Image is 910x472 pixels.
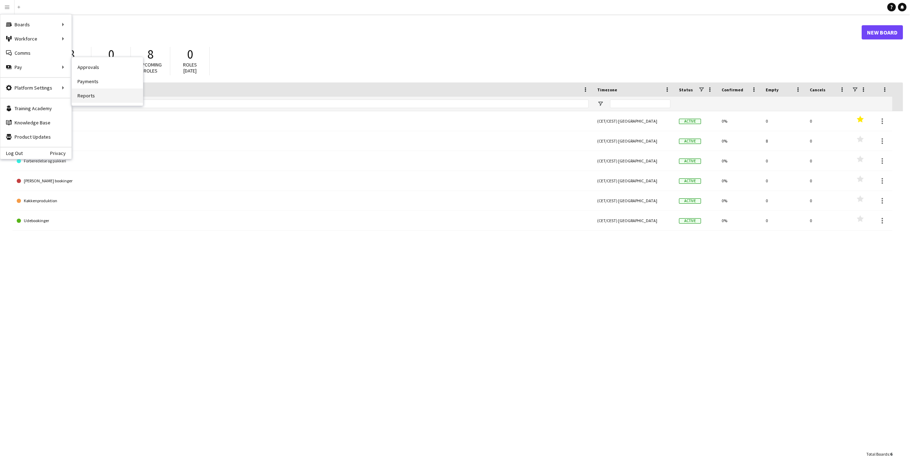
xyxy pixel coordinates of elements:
div: 0 [805,111,850,131]
div: Pay [0,60,71,74]
div: : [866,447,892,461]
span: Upcoming roles [139,61,162,74]
span: Total Boards [866,451,889,457]
span: Active [679,218,701,224]
div: Boards [0,17,71,32]
a: New Board [862,25,903,39]
span: Active [679,198,701,204]
div: 0 [761,211,805,230]
div: 0% [717,171,761,191]
a: Udebookinger [17,211,589,231]
div: 0 [805,191,850,210]
span: Status [679,87,693,92]
div: 0% [717,191,761,210]
a: Log Out [0,150,23,156]
span: 0 [108,47,114,62]
span: 0 [187,47,193,62]
span: Cancels [810,87,825,92]
div: Workforce [0,32,71,46]
a: Approvals [72,60,143,74]
div: 0 [761,191,805,210]
span: Confirmed [722,87,743,92]
span: Active [679,159,701,164]
div: (CET/CEST) [GEOGRAPHIC_DATA] [593,191,675,210]
a: Forberedelse og pakkeri [17,151,589,171]
div: 0 [805,151,850,171]
h1: Boards [12,27,862,38]
span: Active [679,119,701,124]
span: Empty [766,87,778,92]
div: 8 [761,131,805,151]
a: Ad-hoc Jaisehus [17,131,589,151]
div: 0% [717,151,761,171]
div: 0 [761,111,805,131]
div: (CET/CEST) [GEOGRAPHIC_DATA] [593,151,675,171]
span: Active [679,178,701,184]
span: Roles [DATE] [183,61,197,74]
span: 6 [890,451,892,457]
div: 0 [761,171,805,191]
div: 0% [717,111,761,131]
a: [PERSON_NAME] bookinger [17,171,589,191]
a: Product Updates [0,130,71,144]
input: Board name Filter Input [30,100,589,108]
a: Reports [72,88,143,103]
div: (CET/CEST) [GEOGRAPHIC_DATA] [593,131,675,151]
a: Training Academy [0,101,71,116]
a: Privacy [50,150,71,156]
input: Timezone Filter Input [610,100,670,108]
span: Active [679,139,701,144]
div: (CET/CEST) [GEOGRAPHIC_DATA] [593,171,675,191]
div: (CET/CEST) [GEOGRAPHIC_DATA] [593,111,675,131]
div: 0 [761,151,805,171]
a: Knowledge Base [0,116,71,130]
span: 8 [148,47,154,62]
div: 0 [805,171,850,191]
div: Platform Settings [0,81,71,95]
a: Payments [72,74,143,88]
a: Comms [0,46,71,60]
span: Timezone [597,87,617,92]
div: 0 [805,211,850,230]
div: 0% [717,131,761,151]
a: Templates [17,111,589,131]
button: Open Filter Menu [597,101,604,107]
div: (CET/CEST) [GEOGRAPHIC_DATA] [593,211,675,230]
div: 0% [717,211,761,230]
div: 0 [805,131,850,151]
a: Køkkenproduktion [17,191,589,211]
